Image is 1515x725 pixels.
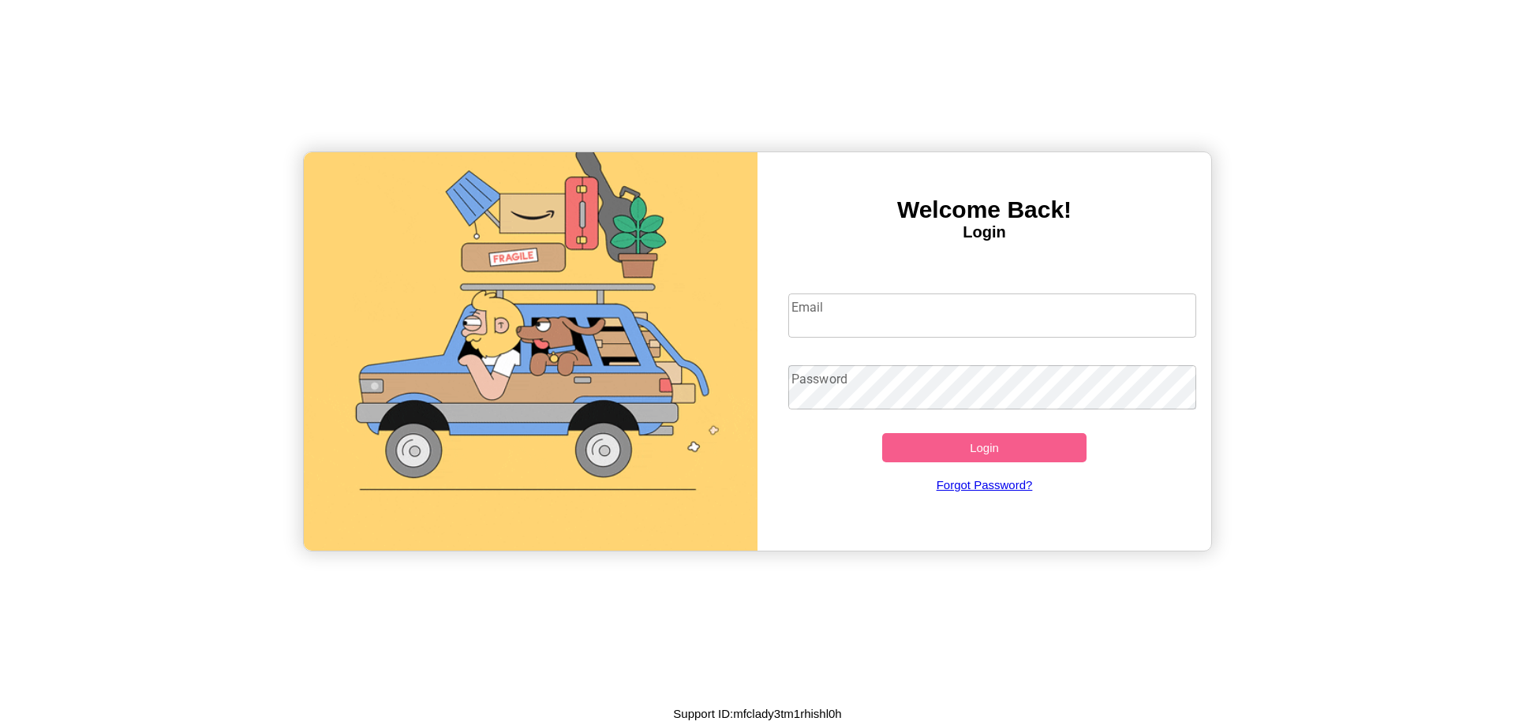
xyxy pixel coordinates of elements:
[882,433,1087,462] button: Login
[780,462,1189,507] a: Forgot Password?
[304,152,757,551] img: gif
[673,703,841,724] p: Support ID: mfclady3tm1rhishl0h
[757,223,1211,241] h4: Login
[757,196,1211,223] h3: Welcome Back!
